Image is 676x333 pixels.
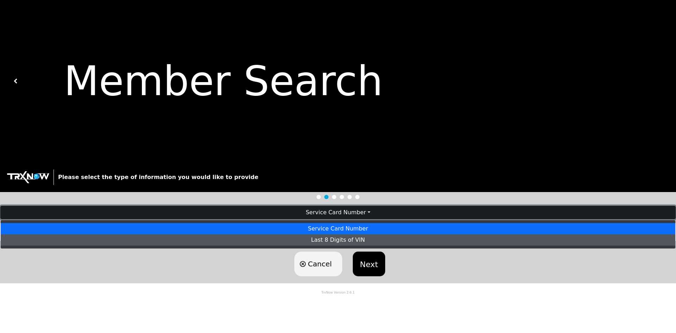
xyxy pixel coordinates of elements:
div: Member Search [18,51,662,112]
div: Service Card Number [0,220,676,249]
img: white carat left [13,79,18,84]
button: Service Card Number [0,206,676,219]
a: Service Card Number [1,223,675,234]
strong: Please select the type of information you would like to provide [58,174,258,180]
img: trx now logo [7,171,49,183]
button: Cancel [294,252,342,276]
a: Last 8 Digits of VIN [1,234,675,246]
span: Cancel [308,259,332,269]
button: Next [353,252,385,276]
